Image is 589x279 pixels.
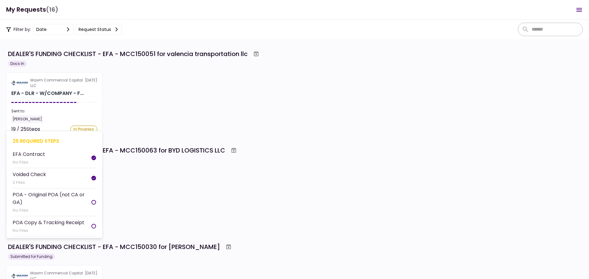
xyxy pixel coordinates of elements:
img: Partner logo [11,80,28,86]
div: EFA Contract [13,150,45,158]
button: Archive workflow [228,145,239,156]
div: Maxim Commercial Capital LLC [30,77,85,89]
div: 2 Files [13,179,46,186]
div: DEALER'S FUNDING CHECKLIST - EFA - MCC150051 for valencia transportation llc [8,49,248,58]
div: No Files [13,159,45,165]
span: (16) [46,3,58,16]
div: [DATE] [11,77,97,89]
div: Submitted for Funding [8,254,55,260]
div: No Files [13,228,84,234]
button: Archive workflow [223,241,234,252]
div: POA - Original POA (not CA or GA) [13,191,91,206]
button: Open menu [572,2,587,17]
div: Sent to: [11,108,97,114]
button: date [33,24,73,35]
div: 19 / 25 Steps [11,126,40,133]
div: [PERSON_NAME] [11,115,43,123]
img: Partner logo [11,273,28,279]
div: In Progress [70,126,97,133]
div: POA Copy & Tracking Receipt [13,219,84,226]
div: DEALER'S FUNDING CHECKLIST - EFA - MCC150030 for [PERSON_NAME] [8,242,220,251]
div: Filter by: [6,24,122,35]
h1: My Requests [6,3,58,16]
div: Voided Check [13,171,46,178]
div: 25 required steps [13,137,96,145]
div: EFA - DLR - W/COMPANY - FUNDING CHECKLIST [11,90,84,97]
button: Request status [76,24,122,35]
button: Archive workflow [251,48,262,59]
div: No Files [13,207,91,213]
div: Docs In [8,61,27,67]
div: date [36,26,47,33]
div: DEALER'S FUNDING CHECKLIST - EFA - MCC150063 for BYD LOGISTICS LLC [8,146,225,155]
